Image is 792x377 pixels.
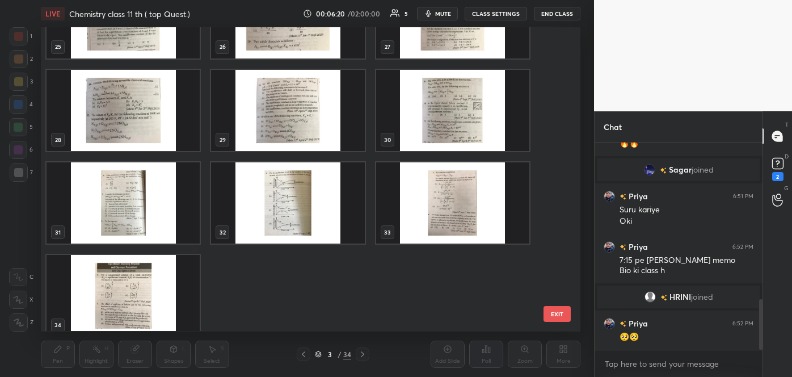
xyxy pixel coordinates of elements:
p: G [784,184,789,192]
span: mute [435,10,451,18]
img: 1759929682HODWPQ.pdf [211,163,364,244]
img: 1759929682HODWPQ.pdf [376,70,529,151]
div: 5 [405,11,408,16]
h4: Chemistry class 11 th ( top Quest.) [69,9,190,19]
div: C [9,268,33,286]
p: Chat [595,112,631,142]
div: X [9,291,33,309]
div: 2 [772,172,783,181]
div: 34 [343,349,351,359]
div: 1 [10,27,32,45]
div: 5 [9,118,33,136]
img: 1759929682HODWPQ.pdf [211,70,364,151]
button: CLASS SETTINGS [465,7,527,20]
div: LIVE [41,7,65,20]
div: 3 [324,351,335,358]
div: 7 [10,164,33,182]
img: 1759929682HODWPQ.pdf [47,255,200,337]
div: Z [10,313,33,332]
div: 2 [10,50,33,68]
button: End Class [534,7,580,20]
div: 6 [9,141,33,159]
button: mute [417,7,458,20]
img: 1759929682HODWPQ.pdf [47,163,200,244]
div: 3 [10,73,33,91]
p: T [785,120,789,129]
div: grid [41,27,561,331]
div: / [338,351,341,358]
div: 4 [9,95,33,114]
p: D [785,152,789,161]
div: grid [595,143,762,350]
img: 1759929682HODWPQ.pdf [47,70,200,151]
img: 1759929682HODWPQ.pdf [376,163,529,244]
button: EXIT [544,306,571,322]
